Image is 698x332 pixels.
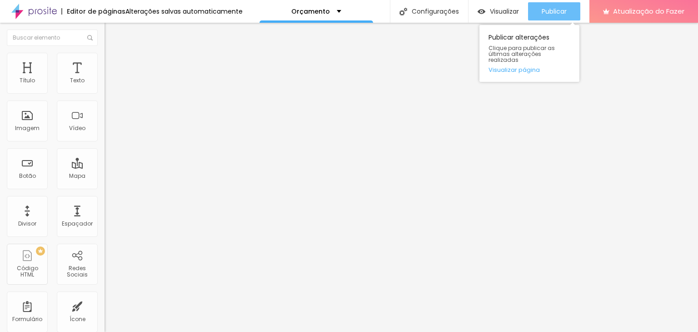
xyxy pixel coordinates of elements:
[412,7,459,16] font: Configurações
[67,264,88,278] font: Redes Sociais
[69,172,85,180] font: Mapa
[70,76,85,84] font: Texto
[20,76,35,84] font: Título
[478,8,485,15] img: view-1.svg
[15,124,40,132] font: Imagem
[291,7,330,16] font: Orçamento
[12,315,42,323] font: Formulário
[489,67,570,73] a: Visualizar página
[469,2,528,20] button: Visualizar
[489,65,540,74] font: Visualizar página
[528,2,580,20] button: Publicar
[67,7,125,16] font: Editor de páginas
[69,124,85,132] font: Vídeo
[542,7,567,16] font: Publicar
[489,33,549,42] font: Publicar alterações
[490,7,519,16] font: Visualizar
[7,30,98,46] input: Buscar elemento
[70,315,85,323] font: Ícone
[18,220,36,227] font: Divisor
[125,7,243,16] font: Alterações salvas automaticamente
[613,6,684,16] font: Atualização do Fazer
[399,8,407,15] img: Ícone
[62,220,93,227] font: Espaçador
[19,172,36,180] font: Botão
[489,44,555,64] font: Clique para publicar as últimas alterações realizadas
[17,264,38,278] font: Código HTML
[87,35,93,40] img: Ícone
